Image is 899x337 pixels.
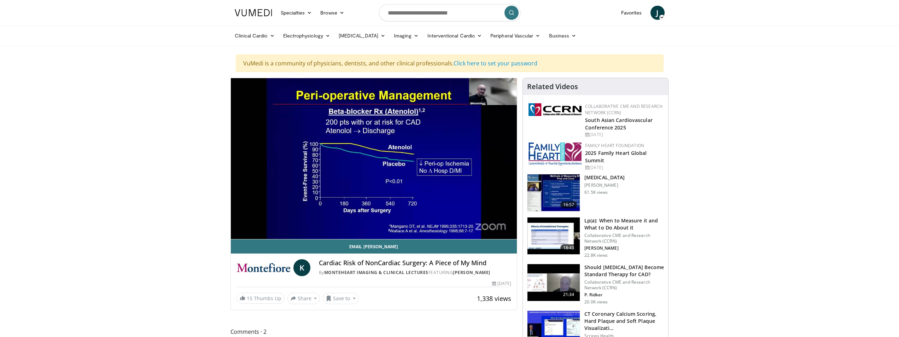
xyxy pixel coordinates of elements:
img: eb63832d-2f75-457d-8c1a-bbdc90eb409c.150x105_q85_crop-smart_upscale.jpg [527,264,580,301]
span: 15 [247,295,252,302]
h3: CT Coronary Calcium Scoring, Hard Plaque and Soft Plaque Visualizati… [584,310,664,332]
button: Save to [323,293,359,304]
a: Business [545,29,581,43]
a: 16:57 [MEDICAL_DATA] [PERSON_NAME] 61.5K views [527,174,664,211]
h3: Should [MEDICAL_DATA] Become Standard Therapy for CAD? [584,264,664,278]
a: Interventional Cardio [423,29,486,43]
p: Collaborative CME and Research Network (CCRN) [584,233,664,244]
h4: Related Videos [527,82,578,91]
a: J [650,6,665,20]
p: Collaborative CME and Research Network (CCRN) [584,279,664,291]
span: Comments 2 [230,327,518,336]
input: Search topics, interventions [379,4,520,21]
span: 18:43 [560,244,577,251]
img: MonteHeart Imaging & Clinical Lectures [237,259,291,276]
h3: [MEDICAL_DATA] [584,174,625,181]
a: [PERSON_NAME] [453,269,490,275]
img: a92b9a22-396b-4790-a2bb-5028b5f4e720.150x105_q85_crop-smart_upscale.jpg [527,174,580,211]
a: Family Heart Foundation [585,143,644,149]
img: VuMedi Logo [235,9,272,16]
a: MonteHeart Imaging & Clinical Lectures [324,269,428,275]
a: Collaborative CME and Research Network (CCRN) [585,103,662,116]
span: 21:34 [560,291,577,298]
p: 22.8K views [584,252,608,258]
div: [DATE] [492,280,511,287]
h4: Cardiac Risk of NonCardiac Surgery: A Piece of My Mind [319,259,511,267]
a: Peripheral Vascular [486,29,544,43]
p: P. Ridker [584,292,664,298]
a: Specialties [276,6,316,20]
a: South Asian Cardiovascular Conference 2025 [585,117,653,131]
span: 16:57 [560,201,577,208]
button: Share [287,293,320,304]
h3: Lp(a): When to Measure it and What to Do About it [584,217,664,231]
a: 21:34 Should [MEDICAL_DATA] Become Standard Therapy for CAD? Collaborative CME and Research Netwo... [527,264,664,305]
img: a04ee3ba-8487-4636-b0fb-5e8d268f3737.png.150x105_q85_autocrop_double_scale_upscale_version-0.2.png [529,103,582,116]
video-js: Video Player [231,78,517,239]
a: Clinical Cardio [230,29,279,43]
p: 20.0K views [584,299,608,305]
div: By FEATURING [319,269,511,276]
div: [DATE] [585,164,662,171]
img: 96363db5-6b1b-407f-974b-715268b29f70.jpeg.150x105_q85_autocrop_double_scale_upscale_version-0.2.jpg [529,143,582,166]
a: 2025 Family Heart Global Summit [585,150,647,164]
a: 18:43 Lp(a): When to Measure it and What to Do About it Collaborative CME and Research Network (C... [527,217,664,258]
a: Imaging [390,29,423,43]
a: K [293,259,310,276]
a: Favorites [617,6,646,20]
p: 61.5K views [584,190,608,195]
a: [MEDICAL_DATA] [334,29,390,43]
p: [PERSON_NAME] [584,245,664,251]
a: Electrophysiology [279,29,334,43]
span: 1,338 views [477,294,511,303]
div: [DATE] [585,132,662,138]
p: [PERSON_NAME] [584,182,625,188]
div: VuMedi is a community of physicians, dentists, and other clinical professionals. [236,54,664,72]
a: Click here to set your password [454,59,537,67]
a: 15 Thumbs Up [237,293,285,304]
a: Browse [316,6,349,20]
img: 7a20132b-96bf-405a-bedd-783937203c38.150x105_q85_crop-smart_upscale.jpg [527,217,580,254]
a: Email [PERSON_NAME] [231,239,517,254]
